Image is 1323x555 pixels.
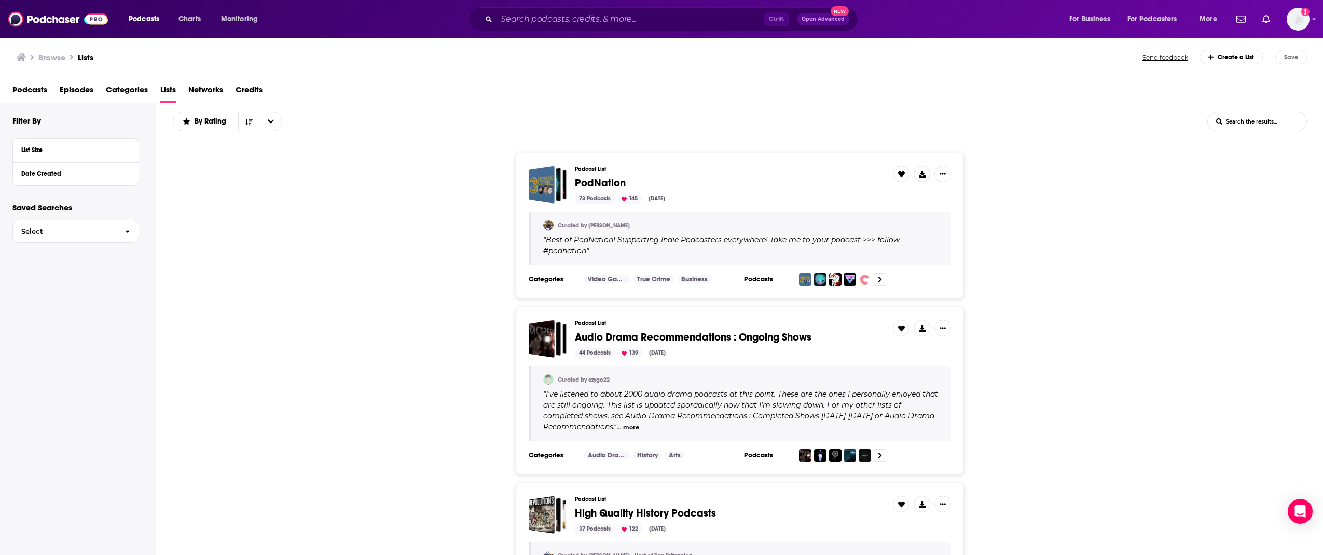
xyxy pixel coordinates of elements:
[238,112,260,131] button: Sort Direction
[575,166,885,172] h3: Podcast List
[623,423,639,432] button: more
[844,449,856,462] img: DERELICT
[214,11,271,28] button: open menu
[543,389,938,431] span: I've listened to about 2000 audio drama podcasts at this point. These are the ones I personally e...
[543,235,900,255] span: " "
[129,12,159,26] span: Podcasts
[558,376,610,383] a: Curated by ezygo22
[497,11,764,28] input: Search podcasts, credits, & more...
[1287,8,1310,31] span: Logged in as amanda.moss
[617,422,622,431] span: ...
[78,52,93,62] a: Lists
[1200,50,1263,64] div: Create a List
[633,451,662,459] a: History
[543,235,900,255] span: Best of PodNation! Supporting Indie Podcasters everywhere! Take me to your podcast >>> follow #po...
[814,273,826,286] img: Cold Callers Comedy
[543,220,554,231] img: Alex3HL
[575,507,716,520] span: High Quality History Podcasts
[575,320,885,327] h3: Podcast List
[21,143,130,156] button: List Size
[529,496,567,534] a: High Quality History Podcasts
[934,496,951,512] button: Show More Button
[529,451,575,459] h3: Categories
[195,118,230,125] span: By Rating
[584,451,630,459] a: Audio Drama
[478,7,868,31] div: Search podcasts, credits, & more...
[575,496,885,503] h3: Podcast List
[12,116,41,126] h2: Filter By
[172,11,207,28] a: Charts
[178,12,201,26] span: Charts
[8,9,108,29] img: Podchaser - Follow, Share and Rate Podcasts
[617,348,642,358] div: 139
[575,194,615,204] div: 73 Podcasts
[814,449,826,462] img: The Pasithea Powder
[1258,10,1274,28] a: Show notifications dropdown
[797,13,849,25] button: Open AdvancedNew
[1069,12,1110,26] span: For Business
[38,52,65,62] h3: Browse
[799,449,811,462] img: Edict Zero - FIS
[633,275,674,283] a: True Crime
[1232,10,1250,28] a: Show notifications dropdown
[831,6,849,16] span: New
[529,275,575,283] h3: Categories
[764,12,789,26] span: Ctrl K
[121,11,173,28] button: open menu
[1192,11,1230,28] button: open menu
[12,82,47,103] a: Podcasts
[21,170,123,178] div: Date Created
[12,202,139,212] p: Saved Searches
[575,524,615,534] div: 37 Podcasts
[859,273,871,286] img: Eat Crime
[575,348,615,358] div: 44 Podcasts
[13,228,117,235] span: Select
[575,177,626,189] span: PodNation
[21,167,130,180] button: Date Created
[160,82,176,103] span: Lists
[173,112,282,131] h2: Choose List sort
[934,166,951,182] button: Show More Button
[934,320,951,336] button: Show More Button
[543,374,554,385] img: ezygo22
[12,220,139,243] button: Select
[645,348,670,358] div: [DATE]
[221,12,258,26] span: Monitoring
[575,508,716,519] a: High Quality History Podcasts
[558,222,630,229] a: Curated by [PERSON_NAME]
[829,449,842,462] img: The Silt Verses
[106,82,148,103] a: Categories
[677,275,712,283] a: Business
[529,320,567,358] a: Audio Drama Recommendations : Ongoing Shows
[575,178,626,189] a: PodNation
[1121,11,1192,28] button: open menu
[744,451,791,459] h3: Podcasts
[1200,12,1217,26] span: More
[173,118,238,125] button: open menu
[584,275,630,283] a: Video Games
[60,82,93,103] a: Episodes
[21,146,123,154] div: List Size
[644,194,669,204] div: [DATE]
[575,332,811,343] a: Audio Drama Recommendations : Ongoing Shows
[529,166,567,204] span: PodNation
[617,194,642,204] div: 145
[236,82,263,103] a: Credits
[188,82,223,103] span: Networks
[1287,8,1310,31] img: User Profile
[645,524,670,534] div: [DATE]
[575,331,811,344] span: Audio Drama Recommendations : Ongoing Shows
[1127,12,1177,26] span: For Podcasters
[665,451,685,459] a: Arts
[1301,8,1310,16] svg: Add a profile image
[1062,11,1123,28] button: open menu
[1288,499,1313,524] div: Open Intercom Messenger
